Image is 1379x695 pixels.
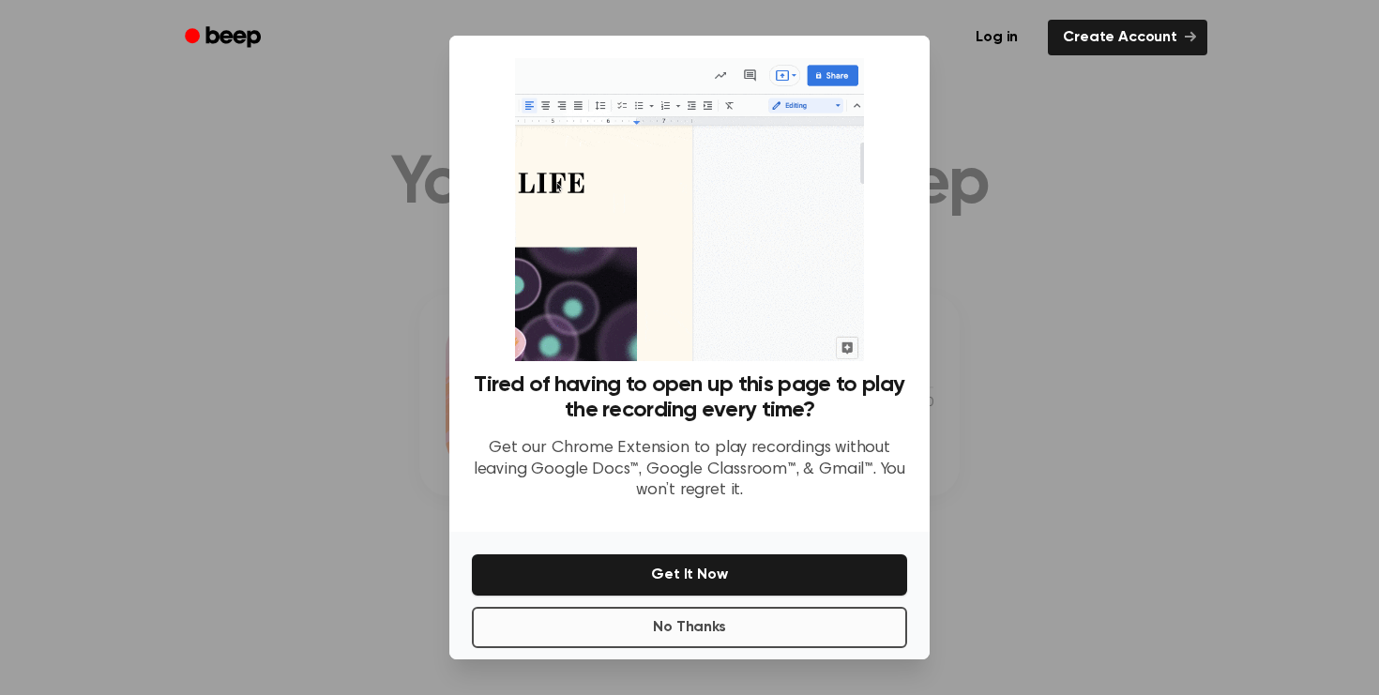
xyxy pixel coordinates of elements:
[957,16,1037,59] a: Log in
[472,372,907,423] h3: Tired of having to open up this page to play the recording every time?
[172,20,278,56] a: Beep
[472,607,907,648] button: No Thanks
[472,438,907,502] p: Get our Chrome Extension to play recordings without leaving Google Docs™, Google Classroom™, & Gm...
[1048,20,1207,55] a: Create Account
[472,554,907,596] button: Get It Now
[515,58,863,361] img: Beep extension in action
